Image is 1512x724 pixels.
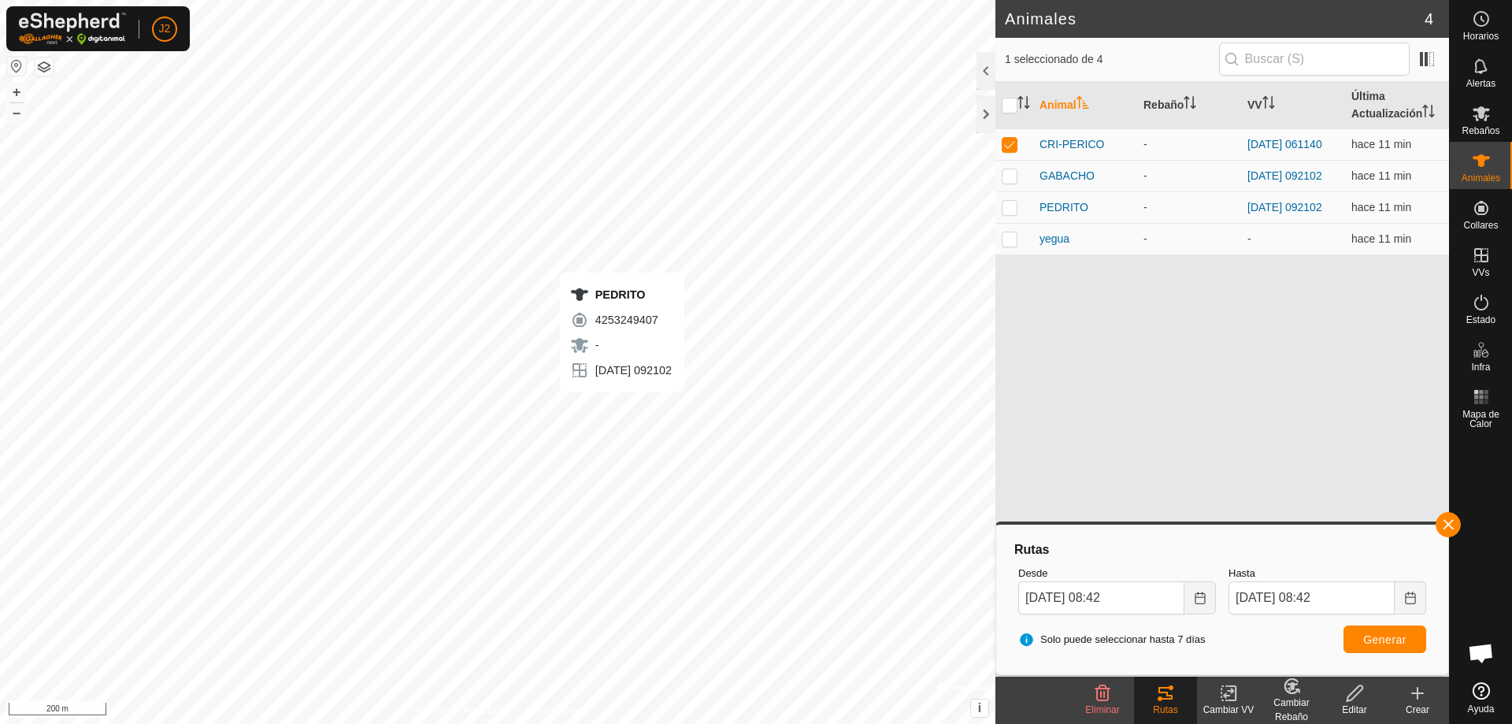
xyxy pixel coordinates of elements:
div: - [1143,231,1235,247]
span: 9 sept 2025, 8:33 [1351,232,1411,245]
th: VV [1241,82,1345,129]
span: Alertas [1466,79,1495,88]
div: 4253249407 [570,310,672,329]
span: Collares [1463,221,1498,230]
span: Generar [1363,633,1406,646]
div: - [1143,168,1235,184]
th: Última Actualización [1345,82,1449,129]
div: - [1143,199,1235,216]
span: 9 sept 2025, 8:33 [1351,201,1411,213]
p-sorticon: Activar para ordenar [1077,98,1089,111]
div: Rutas [1012,540,1432,559]
p-sorticon: Activar para ordenar [1422,107,1435,120]
div: Cambiar VV [1197,703,1260,717]
button: Generar [1343,626,1426,653]
a: [DATE] 092102 [1247,201,1322,213]
p-sorticon: Activar para ordenar [1184,98,1196,111]
a: Contáctenos [526,704,579,718]
div: - [1143,136,1235,153]
a: Ayuda [1450,676,1512,720]
app-display-virtual-paddock-transition: - [1247,232,1251,245]
span: Rebaños [1462,126,1499,136]
span: CRI-PERICO [1039,136,1104,153]
div: PEDRITO [570,285,672,304]
div: Cambiar Rebaño [1260,696,1323,724]
div: [DATE] 092102 [570,361,672,380]
img: Logo Gallagher [19,13,126,45]
button: i [971,700,988,717]
p-sorticon: Activar para ordenar [1017,98,1030,111]
a: [DATE] 061140 [1247,138,1322,150]
a: [DATE] 092102 [1247,169,1322,182]
span: yegua [1039,231,1069,247]
span: Horarios [1463,32,1499,41]
span: Eliminar [1085,704,1119,715]
div: Rutas [1134,703,1197,717]
label: Desde [1018,566,1216,581]
div: Crear [1386,703,1449,717]
span: GABACHO [1039,168,1095,184]
span: 4 [1425,7,1433,31]
span: 9 sept 2025, 8:32 [1351,169,1411,182]
button: Restablecer Mapa [7,57,26,76]
span: Ayuda [1468,704,1495,714]
div: Chat abierto [1458,629,1505,677]
div: Editar [1323,703,1386,717]
button: Choose Date [1184,581,1216,614]
a: Política de Privacidad [417,704,507,718]
th: Animal [1033,82,1137,129]
label: Hasta [1228,566,1426,581]
p-sorticon: Activar para ordenar [1262,98,1275,111]
button: Choose Date [1395,581,1426,614]
span: J2 [159,20,171,37]
span: i [978,701,981,715]
div: - [570,336,672,355]
span: Mapa de Calor [1454,410,1508,429]
button: – [7,103,26,122]
span: 9 sept 2025, 8:33 [1351,138,1411,150]
button: Capas del Mapa [35,58,54,76]
span: PEDRITO [1039,199,1088,216]
h2: Animales [1005,9,1425,28]
span: Animales [1462,173,1500,183]
span: Estado [1466,315,1495,325]
th: Rebaño [1137,82,1241,129]
button: + [7,83,26,102]
span: VVs [1472,268,1489,277]
input: Buscar (S) [1219,43,1410,76]
span: Solo puede seleccionar hasta 7 días [1018,632,1206,648]
span: Infra [1471,362,1490,372]
span: 1 seleccionado de 4 [1005,51,1219,68]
